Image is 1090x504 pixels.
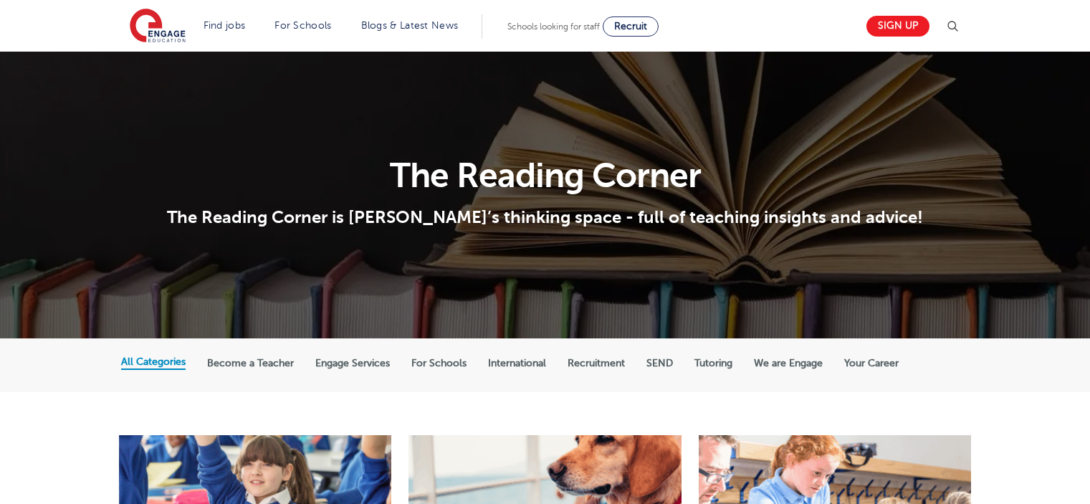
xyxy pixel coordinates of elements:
label: SEND [646,357,673,370]
label: Tutoring [694,357,732,370]
label: International [488,357,546,370]
span: Recruit [614,21,647,32]
label: We are Engage [754,357,823,370]
label: Engage Services [315,357,390,370]
img: Engage Education [130,9,186,44]
a: Blogs & Latest News [361,20,459,31]
h1: The Reading Corner [121,158,969,193]
span: Schools looking for staff [507,22,600,32]
a: Recruit [603,16,659,37]
label: Recruitment [568,357,625,370]
a: Sign up [866,16,929,37]
label: Become a Teacher [207,357,294,370]
a: For Schools [274,20,331,31]
a: Find jobs [204,20,246,31]
label: All Categories [121,356,186,369]
label: Your Career [844,357,899,370]
p: The Reading Corner is [PERSON_NAME]’s thinking space - full of teaching insights and advice! [121,206,969,228]
label: For Schools [411,357,467,370]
